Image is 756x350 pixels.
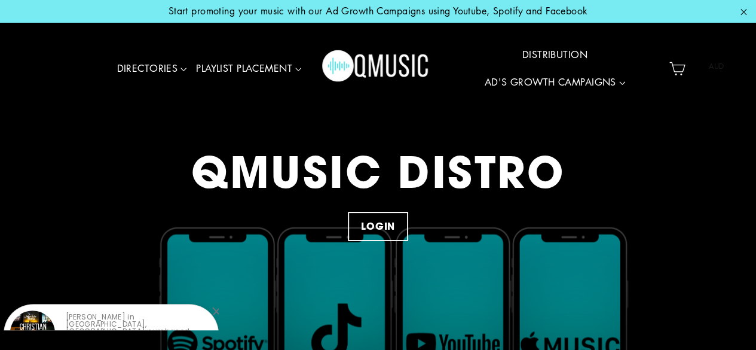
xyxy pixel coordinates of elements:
[694,57,739,75] span: AUD
[518,41,592,69] a: DISTRIBUTION
[112,55,192,83] a: DIRECTORIES
[322,42,430,96] img: Q Music Promotions
[66,314,208,335] p: [PERSON_NAME] in [GEOGRAPHIC_DATA], [GEOGRAPHIC_DATA] purchased
[348,212,408,241] a: LOGIN
[191,148,565,197] div: QMUSIC DISTRO
[87,34,664,104] div: Primary
[191,55,306,83] a: PLAYLIST PLACEMENT
[480,69,630,96] a: AD'S GROWTH CAMPAIGNS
